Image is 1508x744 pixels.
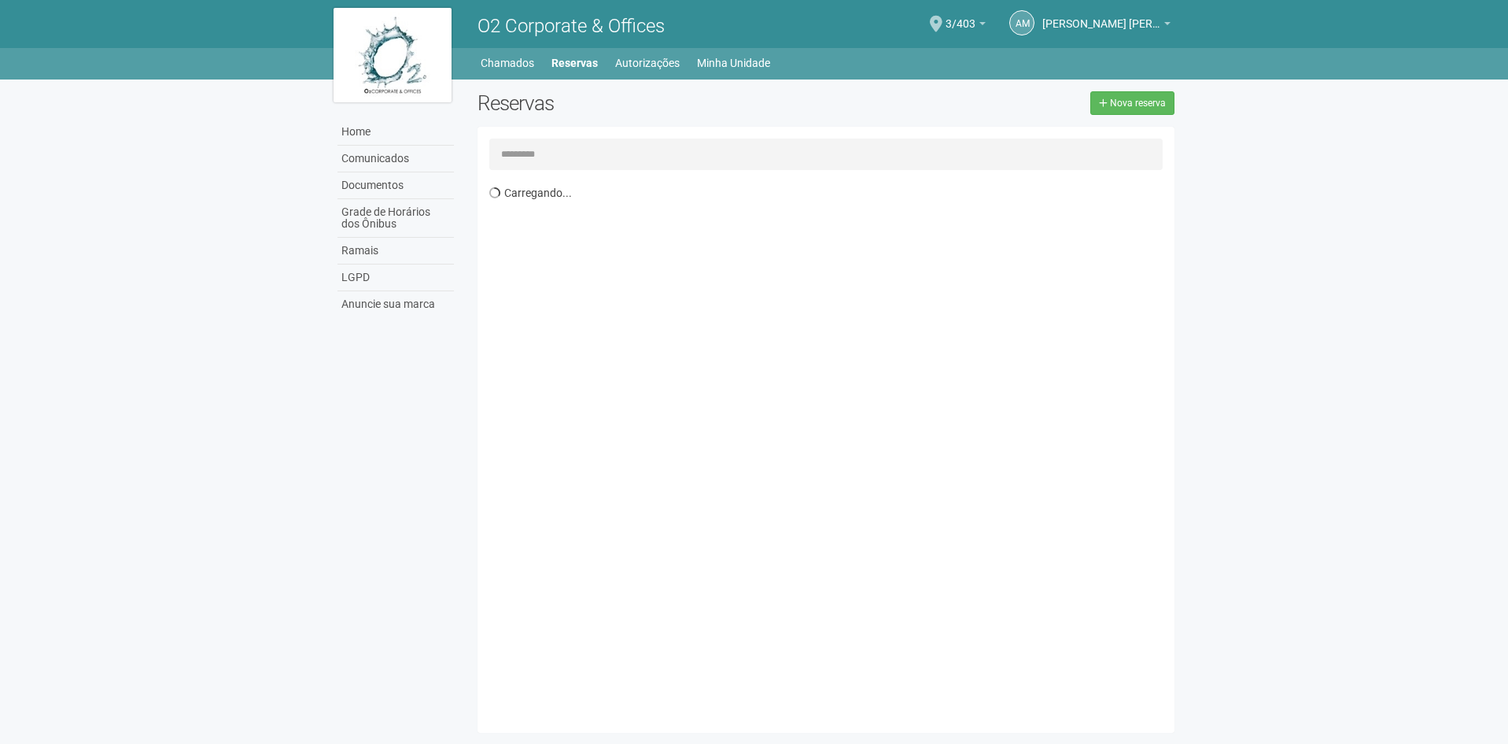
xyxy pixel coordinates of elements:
[477,91,814,115] h2: Reservas
[615,52,680,74] a: Autorizações
[1090,91,1174,115] a: Nova reserva
[1009,10,1034,35] a: AM
[337,238,454,265] a: Ramais
[481,52,534,74] a: Chamados
[337,172,454,199] a: Documentos
[477,15,665,37] span: O2 Corporate & Offices
[1110,98,1166,109] span: Nova reserva
[551,52,598,74] a: Reservas
[489,178,1175,721] div: Carregando...
[334,8,452,102] img: logo.jpg
[337,119,454,146] a: Home
[1042,2,1160,30] span: Anny Marcelle Gonçalves
[337,146,454,172] a: Comunicados
[697,52,770,74] a: Minha Unidade
[946,20,986,32] a: 3/403
[337,291,454,317] a: Anuncie sua marca
[1042,20,1171,32] a: [PERSON_NAME] [PERSON_NAME]
[946,2,975,30] span: 3/403
[337,265,454,291] a: LGPD
[337,199,454,238] a: Grade de Horários dos Ônibus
